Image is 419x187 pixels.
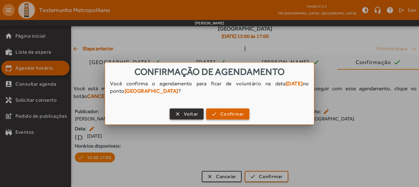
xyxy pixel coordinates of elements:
[206,108,249,120] button: Confirmar
[184,111,198,118] span: Voltar
[134,66,285,77] span: Confirmação de agendamento
[105,80,314,101] div: Você confirma o agendamento para ficar de voluntário na data no ponto ?
[125,88,178,94] strong: [GEOGRAPHIC_DATA]
[220,111,244,118] span: Confirmar
[170,108,204,120] button: Voltar
[286,80,303,87] strong: [DATE]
